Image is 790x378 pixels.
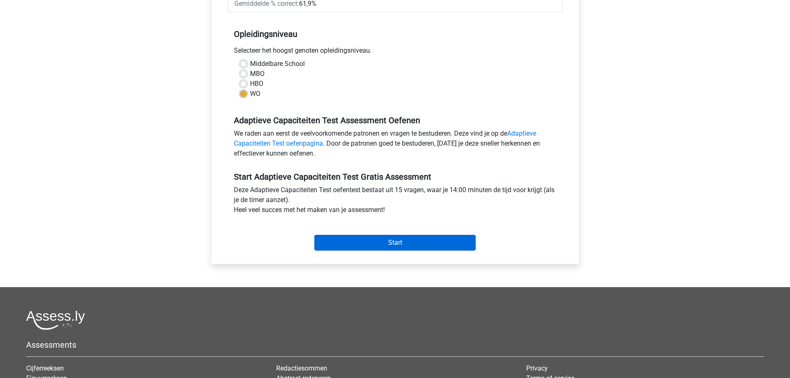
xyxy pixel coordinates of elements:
h5: Assessments [26,340,764,350]
label: WO [250,89,260,99]
div: Deze Adaptieve Capaciteiten Test oefentest bestaat uit 15 vragen, waar je 14:00 minuten de tijd v... [228,185,563,218]
label: MBO [250,69,265,79]
div: We raden aan eerst de veelvoorkomende patronen en vragen te bestuderen. Deze vind je op de . Door... [228,129,563,162]
div: Selecteer het hoogst genoten opleidingsniveau. [228,46,563,59]
h5: Start Adaptieve Capaciteiten Test Gratis Assessment [234,172,557,182]
label: HBO [250,79,263,89]
h5: Opleidingsniveau [234,26,557,42]
img: Assessly logo [26,310,85,330]
a: Privacy [526,364,548,372]
a: Cijferreeksen [26,364,64,372]
label: Middelbare School [250,59,305,69]
a: Redactiesommen [276,364,327,372]
input: Start [314,235,476,251]
h5: Adaptieve Capaciteiten Test Assessment Oefenen [234,115,557,125]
